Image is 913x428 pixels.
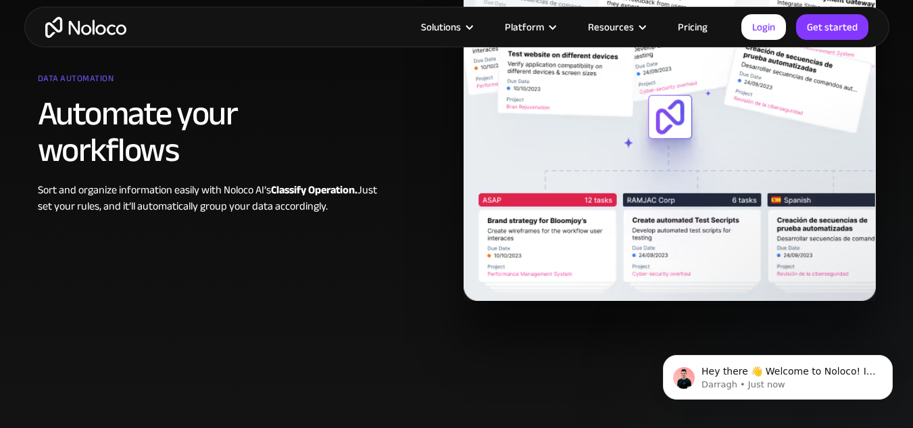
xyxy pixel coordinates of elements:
iframe: Intercom notifications message [643,327,913,421]
a: Login [741,14,786,40]
div: Sort and organize information easily with Noloco AI’s Just set your rules, and it’ll automaticall... [38,182,379,214]
div: Resources [588,18,634,36]
div: Solutions [421,18,461,36]
div: Data automation [38,68,379,95]
a: home [45,17,126,38]
div: Platform [488,18,571,36]
div: Platform [505,18,544,36]
a: Pricing [661,18,724,36]
div: Solutions [404,18,488,36]
h2: Automate your workflows [38,95,379,168]
strong: Classify Operation. [271,180,357,200]
div: Resources [571,18,661,36]
a: Get started [796,14,868,40]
